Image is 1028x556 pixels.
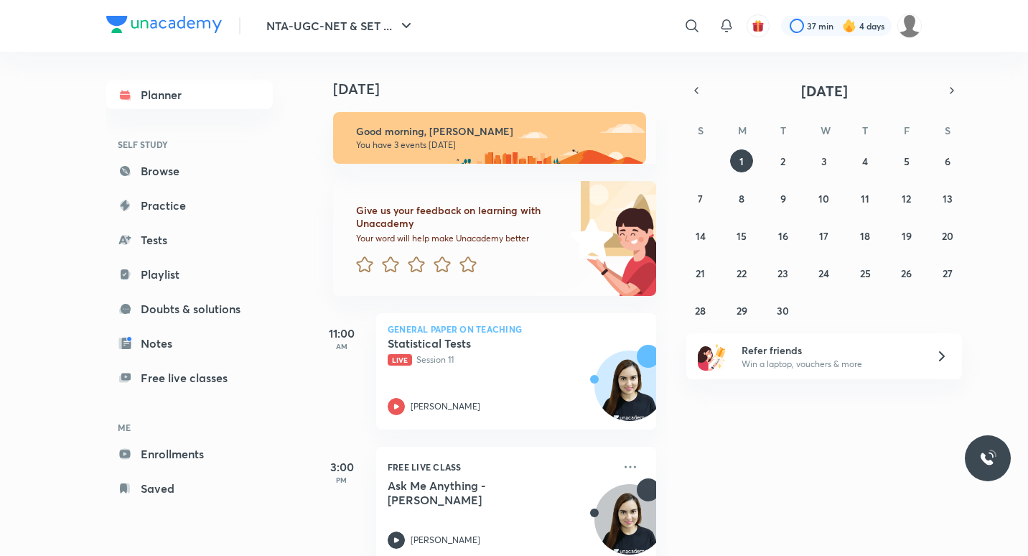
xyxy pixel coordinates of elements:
button: September 11, 2025 [854,187,877,210]
abbr: September 9, 2025 [780,192,786,205]
a: Notes [106,329,273,358]
abbr: September 28, 2025 [695,304,706,318]
abbr: September 25, 2025 [860,267,871,280]
h5: Statistical Tests [388,336,566,351]
abbr: September 20, 2025 [942,229,953,243]
abbr: September 24, 2025 [818,267,829,280]
abbr: Thursday [862,124,868,137]
p: PM [313,476,370,484]
p: FREE LIVE CLASS [388,458,613,476]
abbr: September 23, 2025 [777,267,788,280]
img: Avatar [595,358,664,427]
abbr: September 15, 2025 [737,229,747,243]
a: Practice [106,191,273,220]
button: [DATE] [706,80,942,101]
button: September 2, 2025 [772,149,795,172]
p: [PERSON_NAME] [411,400,480,413]
button: September 6, 2025 [936,149,959,172]
abbr: September 6, 2025 [945,154,950,168]
h4: [DATE] [333,80,670,98]
button: September 18, 2025 [854,224,877,247]
abbr: September 3, 2025 [821,154,827,168]
abbr: September 5, 2025 [904,154,910,168]
abbr: September 19, 2025 [902,229,912,243]
button: September 24, 2025 [813,261,836,284]
abbr: Monday [738,124,747,137]
button: September 22, 2025 [730,261,753,284]
abbr: September 10, 2025 [818,192,829,205]
button: September 29, 2025 [730,299,753,322]
abbr: September 30, 2025 [777,304,789,318]
h6: Give us your feedback on learning with Unacademy [356,204,566,230]
span: Live [388,354,412,366]
button: September 21, 2025 [689,261,712,284]
img: feedback_image [522,181,656,296]
abbr: September 2, 2025 [780,154,785,168]
button: September 3, 2025 [813,149,836,172]
a: Playlist [106,260,273,289]
p: Your word will help make Unacademy better [356,233,566,244]
button: September 13, 2025 [936,187,959,210]
p: Session 11 [388,353,613,366]
abbr: September 26, 2025 [901,267,912,280]
button: September 1, 2025 [730,149,753,172]
a: Browse [106,157,273,185]
abbr: Friday [904,124,910,137]
a: Saved [106,474,273,503]
button: September 16, 2025 [772,224,795,247]
button: September 19, 2025 [895,224,918,247]
h5: 3:00 [313,458,370,476]
h6: Refer friends [742,343,918,358]
img: referral [698,342,726,371]
a: Company Logo [106,16,222,37]
p: General Paper on Teaching [388,325,645,333]
button: September 15, 2025 [730,224,753,247]
abbr: September 1, 2025 [739,154,744,168]
button: September 9, 2025 [772,187,795,210]
span: [DATE] [801,81,848,101]
abbr: September 18, 2025 [860,229,870,243]
abbr: Wednesday [821,124,831,137]
h6: SELF STUDY [106,132,273,157]
button: avatar [747,14,770,37]
a: Tests [106,226,273,254]
img: morning [333,112,646,164]
h5: 11:00 [313,325,370,342]
button: September 20, 2025 [936,224,959,247]
p: Win a laptop, vouchers & more [742,358,918,371]
abbr: September 21, 2025 [696,267,705,280]
a: Doubts & solutions [106,295,273,323]
h6: ME [106,415,273,440]
button: September 23, 2025 [772,261,795,284]
abbr: September 16, 2025 [778,229,788,243]
abbr: September 7, 2025 [698,192,703,205]
img: Company Logo [106,16,222,33]
abbr: September 8, 2025 [739,192,744,205]
abbr: September 22, 2025 [737,267,747,280]
a: Enrollments [106,440,273,468]
img: streak [842,19,856,33]
img: ttu [979,450,996,467]
h5: Ask Me Anything - Niharika Bhagtani [388,478,566,507]
p: [PERSON_NAME] [411,534,480,547]
button: September 25, 2025 [854,261,877,284]
button: September 8, 2025 [730,187,753,210]
abbr: September 11, 2025 [861,192,869,205]
p: You have 3 events [DATE] [356,139,633,151]
img: ravleen kaur [897,14,922,38]
abbr: Saturday [945,124,950,137]
button: September 27, 2025 [936,261,959,284]
h6: Good morning, [PERSON_NAME] [356,125,633,138]
button: September 5, 2025 [895,149,918,172]
abbr: September 29, 2025 [737,304,747,318]
a: Free live classes [106,363,273,392]
abbr: Tuesday [780,124,786,137]
button: September 26, 2025 [895,261,918,284]
img: avatar [752,19,765,32]
abbr: September 27, 2025 [943,267,953,280]
button: September 30, 2025 [772,299,795,322]
abbr: September 13, 2025 [943,192,953,205]
abbr: September 14, 2025 [696,229,706,243]
button: September 28, 2025 [689,299,712,322]
p: AM [313,342,370,351]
